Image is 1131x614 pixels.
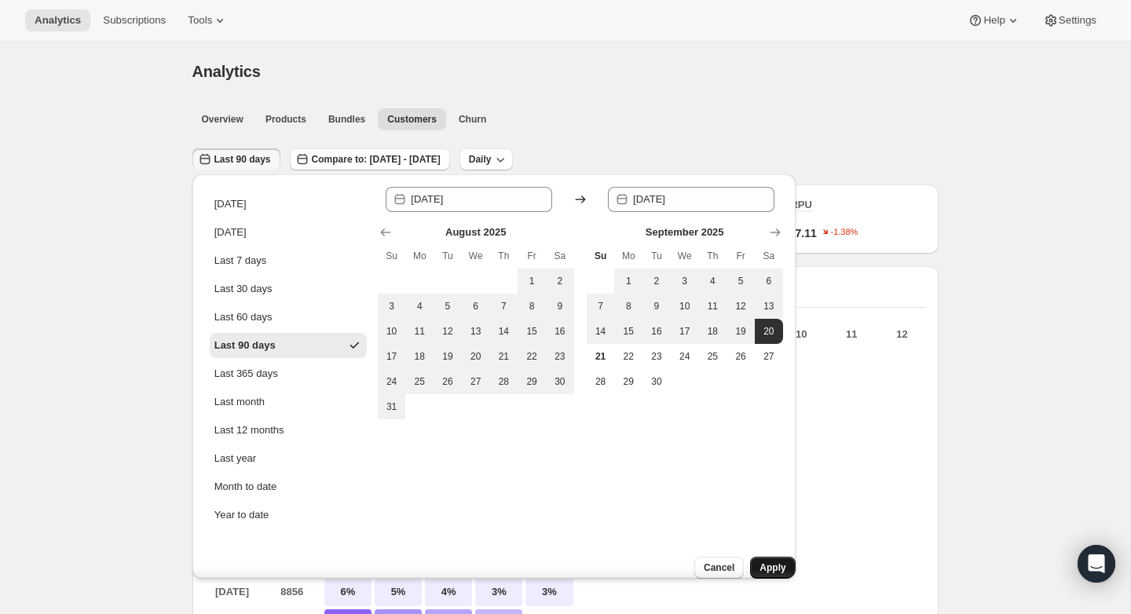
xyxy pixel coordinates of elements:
[587,344,615,369] button: Today Sunday September 21 2025
[405,344,434,369] button: Monday August 18 2025
[878,327,925,342] p: 12
[614,369,642,394] button: Monday September 29 2025
[434,319,462,344] button: Tuesday August 12 2025
[759,561,785,574] span: Apply
[593,300,609,312] span: 7
[490,243,518,269] th: Thursday
[375,578,422,606] p: 5%
[620,300,636,312] span: 8
[462,369,490,394] button: Wednesday August 27 2025
[496,300,512,312] span: 7
[642,243,671,269] th: Tuesday
[649,300,664,312] span: 9
[694,557,744,579] button: Cancel
[552,375,568,388] span: 30
[524,325,540,338] span: 15
[214,281,273,297] div: Last 30 days
[699,243,727,269] th: Thursday
[214,479,277,495] div: Month to date
[1078,545,1115,583] div: Open Intercom Messenger
[614,294,642,319] button: Monday September 8 2025
[705,300,721,312] span: 11
[328,113,365,126] span: Bundles
[475,578,522,606] p: 3%
[468,375,484,388] span: 27
[440,325,456,338] span: 12
[755,344,783,369] button: Saturday September 27 2025
[593,375,609,388] span: 28
[214,366,278,382] div: Last 365 days
[620,275,636,287] span: 1
[214,507,269,523] div: Year to date
[704,561,734,574] span: Cancel
[462,319,490,344] button: Wednesday August 13 2025
[405,369,434,394] button: Monday August 25 2025
[755,269,783,294] button: Saturday September 6 2025
[755,243,783,269] th: Saturday
[210,389,367,415] button: Last month
[324,578,372,606] p: 6%
[462,243,490,269] th: Wednesday
[524,250,540,262] span: Fr
[405,243,434,269] th: Monday
[677,350,693,363] span: 24
[518,243,546,269] th: Friday
[671,269,699,294] button: Wednesday September 3 2025
[642,294,671,319] button: Tuesday September 9 2025
[524,300,540,312] span: 8
[755,294,783,319] button: Saturday September 13 2025
[649,275,664,287] span: 2
[783,199,812,210] span: ARPU
[434,243,462,269] th: Tuesday
[384,300,400,312] span: 3
[642,344,671,369] button: Tuesday September 23 2025
[593,250,609,262] span: Su
[671,243,699,269] th: Wednesday
[210,333,367,358] button: Last 90 days
[733,275,749,287] span: 5
[205,578,260,606] p: [DATE]
[677,300,693,312] span: 10
[593,325,609,338] span: 14
[384,350,400,363] span: 17
[93,9,175,31] button: Subscriptions
[614,319,642,344] button: Monday September 15 2025
[490,319,518,344] button: Thursday August 14 2025
[518,344,546,369] button: Friday August 22 2025
[468,325,484,338] span: 13
[783,225,817,241] span: $67.11
[649,250,664,262] span: Tu
[378,394,406,419] button: Sunday August 31 2025
[434,344,462,369] button: Tuesday August 19 2025
[462,294,490,319] button: Wednesday August 6 2025
[699,269,727,294] button: Thursday September 4 2025
[546,344,574,369] button: Saturday August 23 2025
[620,375,636,388] span: 29
[210,220,367,245] button: [DATE]
[412,375,427,388] span: 25
[525,578,573,606] p: 3%
[614,243,642,269] th: Monday
[958,9,1030,31] button: Help
[384,250,400,262] span: Su
[546,243,574,269] th: Saturday
[468,250,484,262] span: We
[490,344,518,369] button: Thursday August 21 2025
[552,275,568,287] span: 2
[620,350,636,363] span: 22
[490,294,518,319] button: Thursday August 7 2025
[412,300,427,312] span: 4
[35,14,81,27] span: Analytics
[705,275,721,287] span: 4
[202,113,243,126] span: Overview
[25,9,90,31] button: Analytics
[755,319,783,344] button: End of range Saturday September 20 2025
[412,350,427,363] span: 18
[1059,14,1096,27] span: Settings
[214,394,265,410] div: Last month
[210,276,367,302] button: Last 30 days
[103,14,166,27] span: Subscriptions
[614,344,642,369] button: Monday September 22 2025
[761,300,777,312] span: 13
[440,375,456,388] span: 26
